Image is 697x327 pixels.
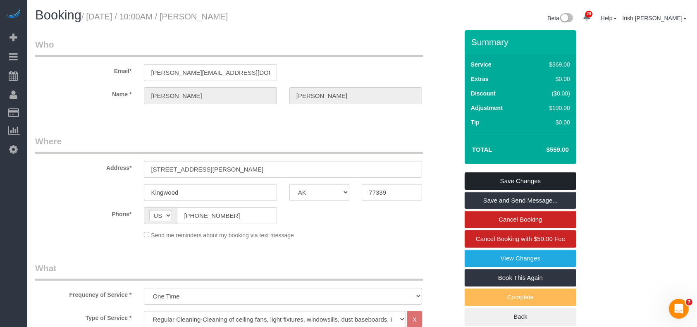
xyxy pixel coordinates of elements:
[522,146,569,153] h4: $559.00
[289,87,422,104] input: Last Name*
[471,60,492,69] label: Service
[471,104,503,112] label: Adjustment
[471,118,480,127] label: Tip
[151,232,294,239] span: Send me reminders about my booking via text message
[585,11,592,17] span: 28
[465,211,576,228] a: Cancel Booking
[623,15,687,21] a: Irish [PERSON_NAME]
[579,8,595,26] a: 28
[532,60,570,69] div: $369.00
[35,262,423,281] legend: What
[471,75,489,83] label: Extras
[29,311,138,322] label: Type of Service *
[29,161,138,172] label: Address*
[465,250,576,267] a: View Changes
[532,75,570,83] div: $0.00
[81,12,228,21] small: / [DATE] / 10:00AM / [PERSON_NAME]
[465,269,576,286] a: Book This Again
[559,13,573,24] img: New interface
[465,230,576,248] a: Cancel Booking with $50.00 Fee
[465,308,576,325] a: Back
[362,184,422,201] input: Zip Code*
[177,207,277,224] input: Phone*
[532,118,570,127] div: $0.00
[35,38,423,57] legend: Who
[465,172,576,190] a: Save Changes
[5,8,21,20] img: Automaid Logo
[472,146,492,153] strong: Total
[29,64,138,75] label: Email*
[35,135,423,154] legend: Where
[547,15,573,21] a: Beta
[29,87,138,98] label: Name *
[601,15,617,21] a: Help
[144,87,277,104] input: First Name*
[144,64,277,81] input: Email*
[476,235,565,242] span: Cancel Booking with $50.00 Fee
[29,207,138,218] label: Phone*
[29,288,138,299] label: Frequency of Service *
[532,104,570,112] div: $190.00
[669,299,689,319] iframe: Intercom live chat
[144,184,277,201] input: City*
[686,299,692,306] span: 7
[471,89,496,98] label: Discount
[471,37,572,47] h3: Summary
[465,192,576,209] a: Save and Send Message...
[532,89,570,98] div: ($0.00)
[35,8,81,22] span: Booking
